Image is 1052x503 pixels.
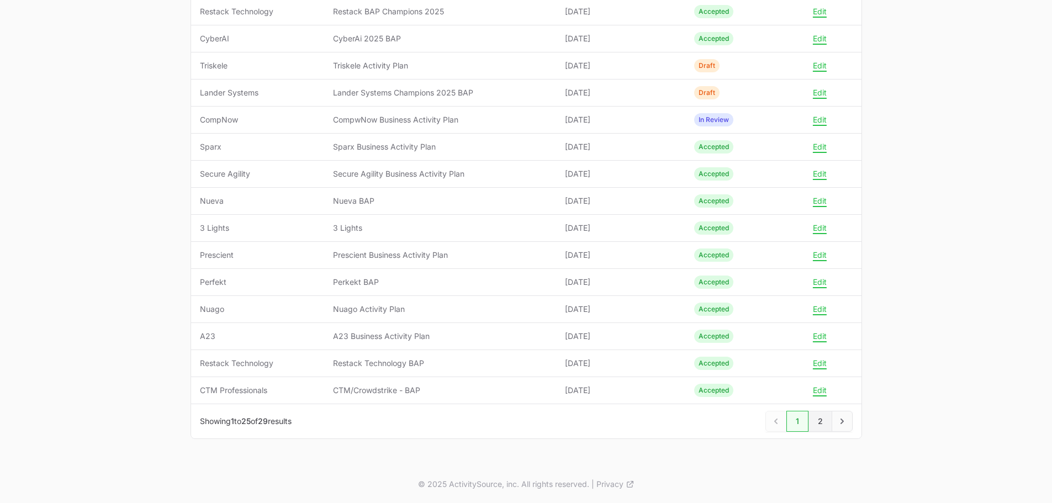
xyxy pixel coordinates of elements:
span: CompNow [200,114,316,125]
span: Nueva [200,195,316,207]
button: Edit [813,169,827,179]
span: CTM/Crowdstrike - BAP [333,385,547,396]
button: Edit [813,277,827,287]
p: Showing to of results [200,416,292,427]
span: [DATE] [565,250,677,261]
button: Edit [813,115,827,125]
span: [DATE] [565,385,677,396]
span: 3 Lights [333,223,547,234]
span: Nueva BAP [333,195,547,207]
span: Nuago Activity Plan [333,304,547,315]
span: Nuago [200,304,316,315]
a: Next [832,411,853,432]
span: CTM Professionals [200,385,316,396]
span: A23 [200,331,316,342]
span: Prescient Business Activity Plan [333,250,547,261]
span: Restack Technology [200,6,316,17]
span: A23 Business Activity Plan [333,331,547,342]
span: [DATE] [565,33,677,44]
span: 3 Lights [200,223,316,234]
a: 1 [786,411,808,432]
span: [DATE] [565,195,677,207]
span: [DATE] [565,331,677,342]
button: Edit [813,88,827,98]
span: [DATE] [565,60,677,71]
span: Perfekt [200,277,316,288]
span: [DATE] [565,141,677,152]
button: Edit [813,61,827,71]
p: © 2025 ActivitySource, inc. All rights reserved. [418,479,589,490]
span: Secure Agility Business Activity Plan [333,168,547,179]
span: Sparx Business Activity Plan [333,141,547,152]
span: Secure Agility [200,168,316,179]
span: [DATE] [565,358,677,369]
span: CyberAI [200,33,316,44]
a: 2 [808,411,832,432]
button: Edit [813,331,827,341]
span: [DATE] [565,87,677,98]
span: 1 [231,416,234,426]
span: 25 [241,416,251,426]
a: Privacy [596,479,635,490]
button: Edit [813,142,827,152]
span: CyberAi 2025 BAP [333,33,547,44]
button: Edit [813,196,827,206]
button: Edit [813,304,827,314]
span: [DATE] [565,114,677,125]
span: [DATE] [565,168,677,179]
button: Edit [813,7,827,17]
button: Edit [813,358,827,368]
span: [DATE] [565,277,677,288]
span: Restack BAP Champions 2025 [333,6,547,17]
button: Edit [813,250,827,260]
span: Triskele [200,60,316,71]
span: [DATE] [565,223,677,234]
span: | [591,479,594,490]
span: Perkekt BAP [333,277,547,288]
button: Edit [813,385,827,395]
span: 29 [258,416,268,426]
button: Edit [813,223,827,233]
span: Restack Technology BAP [333,358,547,369]
span: Restack Technology [200,358,316,369]
span: [DATE] [565,304,677,315]
span: [DATE] [565,6,677,17]
span: CompwNow Business Activity Plan [333,114,547,125]
span: Triskele Activity Plan [333,60,547,71]
span: Lander Systems Champions 2025 BAP [333,87,547,98]
span: Sparx [200,141,316,152]
span: Prescient [200,250,316,261]
button: Edit [813,34,827,44]
span: Lander Systems [200,87,316,98]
